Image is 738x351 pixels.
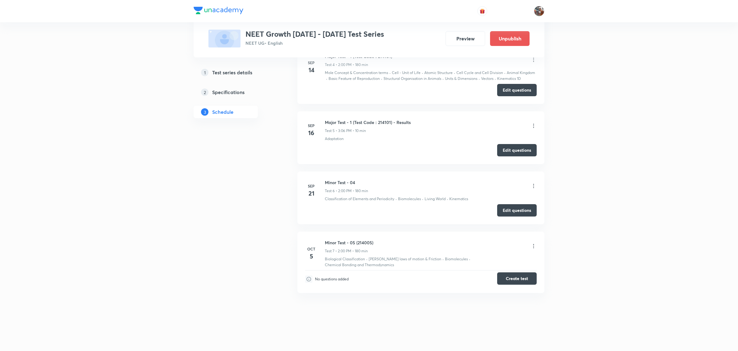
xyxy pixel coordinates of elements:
[325,62,368,68] p: Test 4 • 2:00 PM • 180 min
[194,7,243,16] a: Company Logo
[497,272,537,285] button: Create test
[325,248,368,254] p: Test 7 • 2:00 PM • 180 min
[422,196,423,202] div: ·
[201,108,208,116] p: 3
[389,70,391,76] div: ·
[497,76,521,81] p: Kinematics 1D
[325,188,368,194] p: Test 6 • 2:00 PM • 180 min
[481,76,493,81] p: Vectors
[490,31,530,46] button: Unpublish
[442,76,444,81] div: ·
[212,89,245,96] h5: Specifications
[456,70,503,76] p: Cell Cycle and Cell Division
[497,204,537,217] button: Edit questions
[396,196,397,202] div: ·
[442,256,444,262] div: ·
[398,196,421,202] p: Biomolecules
[497,144,537,156] button: Edit questions
[325,262,394,268] p: Chemical Bonding and Thermodynamics
[325,128,366,134] p: Test 5 • 3:06 PM • 10 min
[326,76,327,81] div: ·
[245,40,384,46] p: NEET UG • English
[425,196,446,202] p: Living World
[305,246,317,252] h6: Oct
[305,189,317,198] h4: 21
[497,84,537,96] button: Edit questions
[201,69,208,76] p: 1
[534,6,544,16] img: ABHISHEK KUMAR
[201,89,208,96] p: 2
[194,86,278,98] a: 2Specifications
[325,136,344,142] p: Adaptation
[449,196,468,202] p: Kinematics
[480,8,485,14] img: avatar
[446,31,485,46] button: Preview
[504,70,505,76] div: ·
[325,196,394,202] p: Classification of Elements and Periodicity
[315,276,349,282] p: No questions added
[329,76,380,81] p: Basic Feature of Reproduction
[305,123,317,128] h6: Sep
[454,70,455,76] div: ·
[369,256,441,262] p: [PERSON_NAME] laws of motion & Friction
[381,76,382,81] div: ·
[212,108,233,116] h5: Schedule
[305,275,312,283] img: infoIcon
[479,76,480,81] div: ·
[194,7,243,14] img: Company Logo
[469,256,470,262] div: ·
[422,70,423,76] div: ·
[305,60,317,65] h6: Sep
[495,76,496,81] div: ·
[366,256,367,262] div: ·
[194,66,278,79] a: 1Test series details
[325,256,365,262] p: Biological Classification
[325,239,373,246] h6: Minor Test - 05 (214005)
[445,76,477,81] p: Units & Dimensions
[325,179,368,186] h6: Minor Test - 04
[208,30,241,47] img: fallback-thumbnail.png
[305,252,317,261] h4: 5
[305,183,317,189] h6: Sep
[325,119,411,126] h6: Major Test - 1 (Test Code : 214101) - Results
[445,256,468,262] p: Biomolecules
[447,196,448,202] div: ·
[392,70,421,76] p: Cell - Unit of Life
[212,69,252,76] h5: Test series details
[305,128,317,138] h4: 16
[477,6,487,16] button: avatar
[424,70,453,76] p: Atomic Structure
[245,30,384,39] h3: NEET Growth [DATE] - [DATE] Test Series
[305,65,317,75] h4: 14
[384,76,441,81] p: Structural Organisation in Animals
[507,70,535,76] p: Animal Kingdom
[325,70,388,76] p: Mole Concept & Concentration terms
